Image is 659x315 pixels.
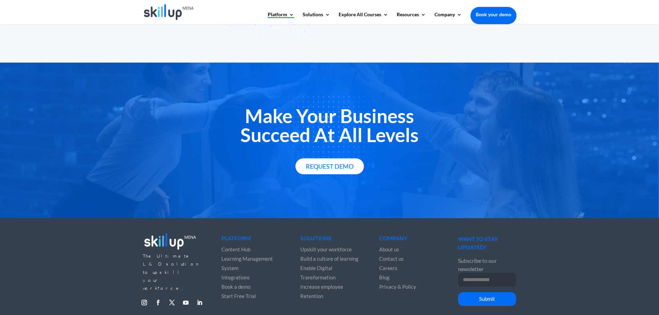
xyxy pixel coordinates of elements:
[300,246,352,252] a: Upskill your workforce
[303,12,330,24] a: Solutions
[470,7,516,22] a: Book your demo
[624,282,659,315] iframe: Chat Widget
[194,297,205,308] a: Follow on LinkedIn
[144,4,194,20] img: Skillup Mena
[143,106,516,148] h2: Make Your Business Succeed At All Levels
[143,253,200,291] span: The Ultimate L&D solution to upskill your workforce.
[221,274,250,280] a: Integrations
[180,297,191,308] a: Follow on Youtube
[221,256,273,271] a: Learning Management System
[300,256,358,262] a: Build a culture of learning
[479,296,495,302] span: Submit
[458,235,498,250] span: WANT TO STAY UPDATED?
[397,12,426,24] a: Resources
[268,12,294,24] a: Platform
[221,235,280,244] h4: Platform
[153,297,164,308] a: Follow on Facebook
[458,292,516,306] button: Submit
[339,12,388,24] a: Explore All Courses
[379,235,437,244] h4: Company
[434,12,462,24] a: Company
[379,246,399,252] a: About us
[221,246,250,252] a: Content Hub
[166,297,177,308] a: Follow on X
[221,284,250,290] a: Book a demo
[139,297,150,308] a: Follow on Instagram
[300,235,358,244] h4: Solutions
[143,231,198,251] img: footer_logo
[221,293,256,299] a: Start Free Trial
[300,265,336,280] a: Enable Digital Transformation
[379,265,397,271] a: Careers
[379,256,404,262] a: Contact us
[295,158,364,175] a: Request Demo
[300,284,343,299] a: Increase employee Retention
[379,274,390,280] a: Blog
[458,257,516,273] p: Subscribe to our newsletter
[379,284,416,290] a: Privacy & Policy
